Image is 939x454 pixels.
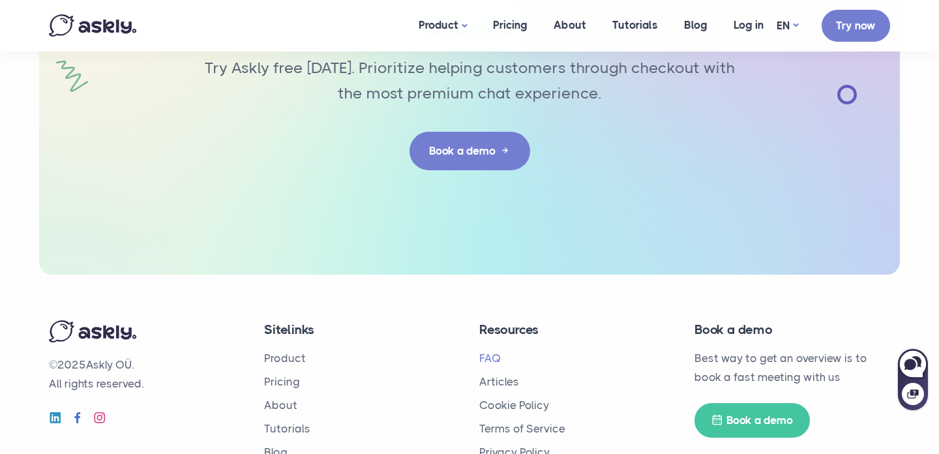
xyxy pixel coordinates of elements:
a: FAQ [479,352,501,365]
p: © Askly OÜ. All rights reserved. [49,356,245,393]
a: Terms of Service [479,422,565,435]
a: Articles [479,375,519,388]
a: EN [777,16,798,35]
h4: Sitelinks [264,320,460,339]
p: Try Askly free [DATE]. Prioritize helping customers through checkout with the most premium chat e... [192,55,747,106]
h4: Book a demo [694,320,890,339]
img: Askly [49,14,136,37]
a: Product [264,352,306,365]
a: Pricing [264,375,300,388]
a: Try now [822,10,890,42]
a: Book a demo [410,132,530,170]
h4: Resources [479,320,675,339]
span: 2025 [57,358,86,371]
p: Best way to get an overview is to book a fast meeting with us [694,349,890,387]
img: Askly logo [49,320,136,342]
a: About [264,399,297,412]
iframe: Askly chat [897,346,929,412]
a: Cookie Policy [479,399,549,412]
a: Tutorials [264,422,310,435]
a: Book a demo [694,403,810,438]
